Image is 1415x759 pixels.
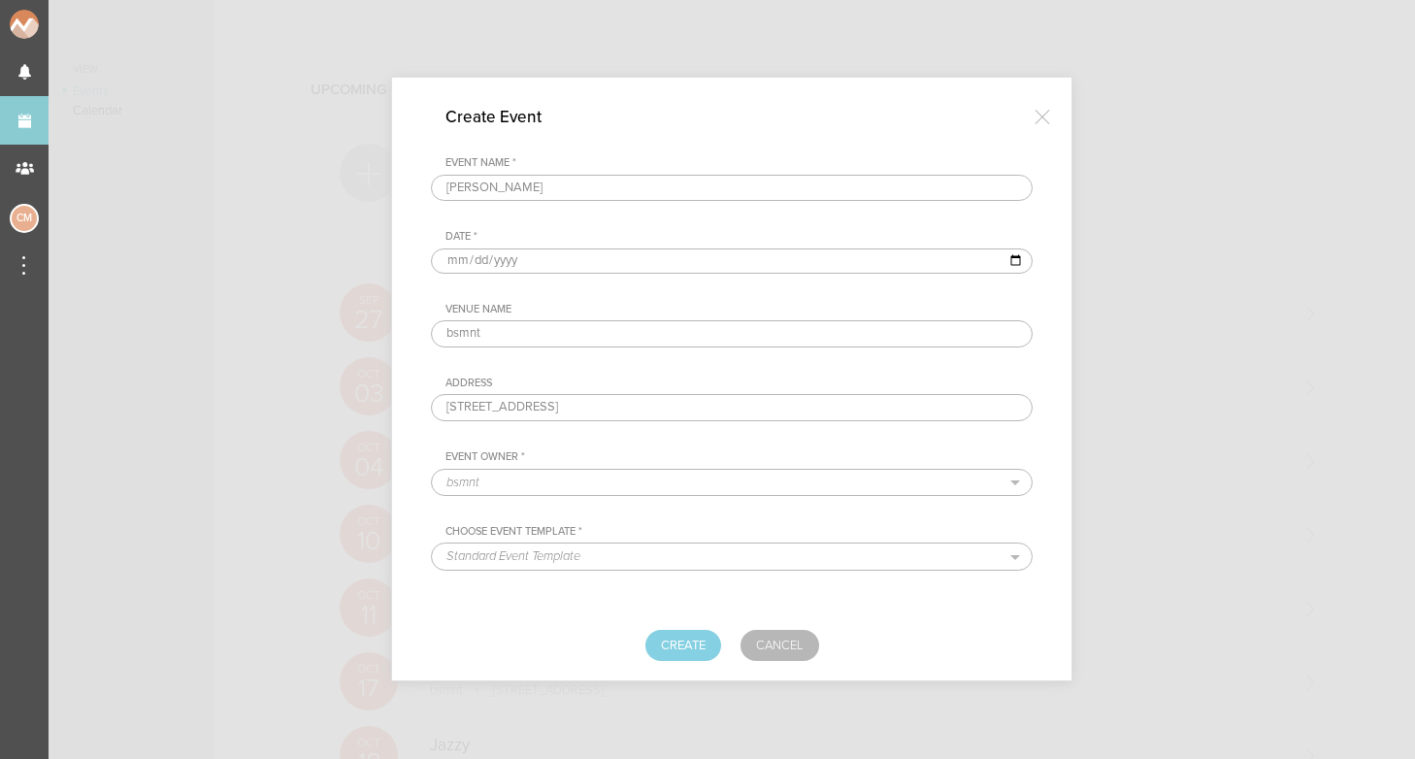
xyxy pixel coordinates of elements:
div: Choose Event Template * [445,525,1033,539]
img: NOMAD [10,10,119,39]
div: Address [445,377,1033,390]
a: Cancel [740,630,819,661]
div: Event Owner * [445,450,1033,464]
div: Date * [445,230,1033,244]
button: Create [645,630,721,661]
div: Event Name * [445,156,1033,170]
div: Charlie McGinley [10,204,39,233]
h4: Create Event [445,107,571,127]
div: Venue Name [445,303,1033,316]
